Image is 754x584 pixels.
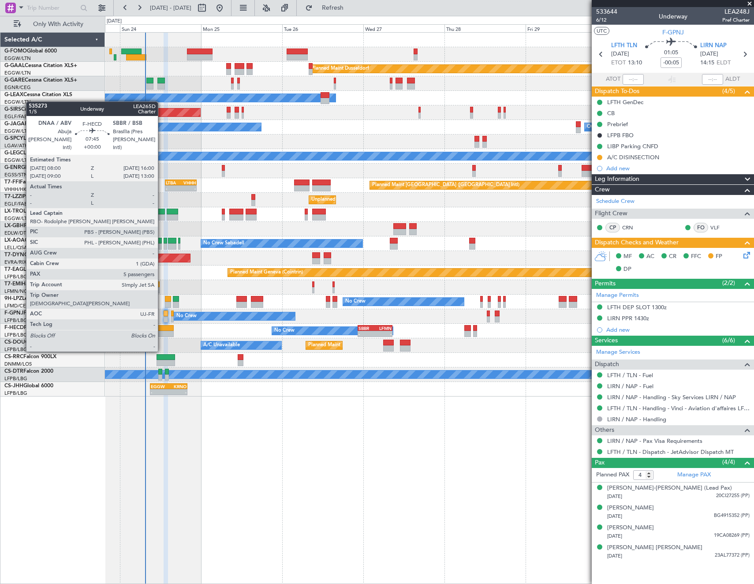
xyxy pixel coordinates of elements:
a: CS-DTRFalcon 2000 [4,369,53,374]
a: LFTH / TLN - Dispatch - JetAdvisor Dispatch MT [607,448,734,456]
span: [DATE] [607,533,622,539]
a: EGSS/STN [4,172,28,178]
span: Only With Activity [23,21,93,27]
div: LTBA [166,180,181,185]
a: CS-JHHGlobal 6000 [4,383,53,389]
a: G-LEAXCessna Citation XLS [4,92,72,97]
div: Owner Ibiza [587,120,614,134]
div: - [375,331,392,337]
span: Pax [595,458,605,468]
a: LFTH / TLN - Handling - Vinci - Aviation d'affaires LFTH / TLN*****MY HANDLING**** [607,404,750,412]
span: [DATE] [611,50,629,59]
div: AOG Maint Riga (Riga Intl) [88,251,148,265]
input: --:-- [623,74,644,85]
a: G-JAGAPhenom 300 [4,121,56,127]
div: [DATE] [107,18,122,25]
a: DNMM/LOS [4,361,32,367]
span: (6/6) [722,336,735,345]
div: KRNO [169,384,187,389]
div: LFPB FBO [607,131,634,139]
a: EVRA/RIX [4,259,26,266]
div: SBBR [358,326,375,331]
span: CS-DOU [4,340,25,345]
a: LFPB/LBG [4,332,27,338]
div: - [166,186,181,191]
a: 9H-LPZLegacy 500 [4,296,50,301]
span: 19CA08269 (PP) [714,532,750,539]
a: EGGW/LTN [4,215,31,222]
div: LFMN [375,326,392,331]
span: [DATE] [607,493,622,500]
span: LFTH TLN [611,41,637,50]
a: EGGW/LTN [4,55,31,62]
span: T7-LZZI [4,194,22,199]
div: Prebrief [607,120,628,128]
a: EGGW/LTN [4,99,31,105]
a: LX-TROLegacy 650 [4,209,52,214]
a: LFPB/LBG [4,273,27,280]
span: LX-AOA [4,238,25,243]
div: - [181,186,196,191]
a: LFPB/LBG [4,346,27,353]
span: G-SIRS [4,107,21,112]
span: G-JAGA [4,121,25,127]
div: EGGW [151,384,169,389]
a: G-LEGCLegacy 600 [4,150,52,156]
div: Underway [659,12,687,21]
span: [DATE] - [DATE] [150,4,191,12]
span: BG4915352 (PP) [714,512,750,520]
div: 21:49 Z [113,346,129,351]
div: CB [607,109,615,117]
a: T7-DYNChallenger 604 [4,252,62,258]
div: Thu 28 [444,24,526,32]
span: FFC [691,252,701,261]
div: A/C DISINSECTION [607,153,659,161]
a: G-GARECessna Citation XLS+ [4,78,77,83]
div: Unplanned Maint [GEOGRAPHIC_DATA] ([GEOGRAPHIC_DATA]) [311,193,456,206]
div: - [358,331,375,337]
a: LELL/QSA [4,244,27,251]
div: [PERSON_NAME] [607,524,654,532]
a: CS-RRCFalcon 900LX [4,354,56,359]
div: VHHH [181,180,196,185]
a: LFTH / TLN - Fuel [607,371,653,379]
div: LIBP Parking CNFD [607,142,658,150]
div: Planned Maint Geneva (Cointrin) [230,266,303,279]
span: ELDT [717,59,731,67]
a: CRN [622,224,642,232]
div: No Crew [176,310,197,323]
a: G-ENRGPraetor 600 [4,165,55,170]
span: F-HECD [4,325,24,330]
div: Fri 29 [526,24,607,32]
div: Planned Maint Dusseldorf [311,62,369,75]
a: G-SPCYLegacy 650 [4,136,52,141]
a: EGLF/FAB [4,201,27,207]
a: LFPB/LBG [4,317,27,324]
span: G-ENRG [4,165,25,170]
input: Trip Number [27,1,78,15]
span: AC [646,252,654,261]
span: T7-FFI [4,180,20,185]
div: Add new [606,165,750,172]
div: - [151,389,169,395]
a: Schedule Crew [596,197,635,206]
div: EGGW [130,340,146,345]
div: A/C Unavailable [203,339,240,352]
span: CS-RRC [4,354,23,359]
span: ALDT [725,75,740,84]
span: LEA248J [722,7,750,16]
span: Leg Information [595,174,639,184]
span: 533644 [596,7,617,16]
a: Manage Services [596,348,640,357]
span: Services [595,336,618,346]
div: Mon 25 [201,24,282,32]
span: MF [623,252,632,261]
span: T7-EMI [4,281,22,287]
span: FP [716,252,722,261]
span: 23AL77372 (PP) [715,552,750,559]
a: EGGW/LTN [4,128,31,135]
a: EGGW/LTN [4,157,31,164]
span: G-SPCY [4,136,23,141]
a: EGGW/LTN [4,70,31,76]
span: (4/4) [722,457,735,467]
